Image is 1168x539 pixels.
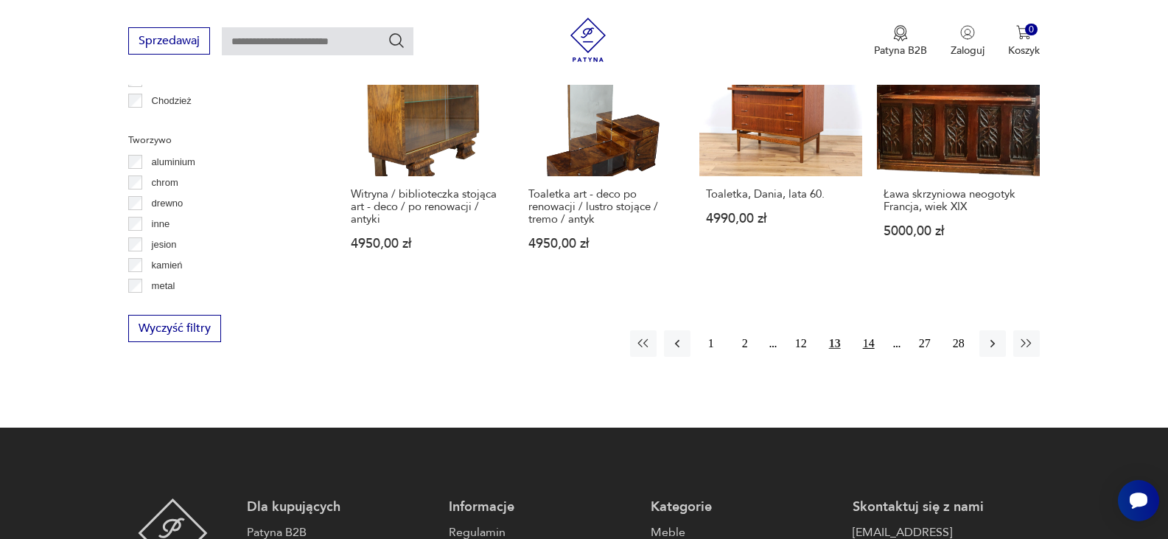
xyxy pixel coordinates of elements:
[1025,24,1038,36] div: 0
[651,498,838,516] p: Kategorie
[1008,25,1040,58] button: 0Koszyk
[706,212,856,225] p: 4990,00 zł
[351,188,500,226] h3: Witryna / biblioteczka stojąca art - deco / po renowacji / antyki
[699,13,862,279] a: Toaletka, Dania, lata 60.Toaletka, Dania, lata 60.4990,00 zł
[152,257,183,274] p: kamień
[152,237,177,253] p: jesion
[912,330,938,357] button: 27
[822,330,848,357] button: 13
[152,278,175,294] p: metal
[706,188,856,201] h3: Toaletka, Dania, lata 60.
[152,216,170,232] p: inne
[884,225,1033,237] p: 5000,00 zł
[1008,44,1040,58] p: Koszyk
[856,330,882,357] button: 14
[1118,480,1159,521] iframe: Smartsupp widget button
[152,195,183,212] p: drewno
[874,25,927,58] button: Patyna B2B
[522,13,685,279] a: Toaletka art - deco po renowacji / lustro stojące / tremo / antykToaletka art - deco po renowacji...
[388,32,405,49] button: Szukaj
[449,498,636,516] p: Informacje
[893,25,908,41] img: Ikona medalu
[853,498,1040,516] p: Skontaktuj się z nami
[247,498,434,516] p: Dla kupujących
[128,132,309,148] p: Tworzywo
[960,25,975,40] img: Ikonka użytkownika
[884,188,1033,213] h3: Ława skrzyniowa neogotyk Francja, wiek XIX
[951,25,985,58] button: Zaloguj
[128,315,221,342] button: Wyczyść filtry
[152,175,178,191] p: chrom
[566,18,610,62] img: Patyna - sklep z meblami i dekoracjami vintage
[128,37,210,47] a: Sprzedawaj
[128,27,210,55] button: Sprzedawaj
[788,330,814,357] button: 12
[344,13,507,279] a: Witryna / biblioteczka stojąca art - deco / po renowacji / antykiWitryna / biblioteczka stojąca a...
[351,237,500,250] p: 4950,00 zł
[945,330,972,357] button: 28
[698,330,724,357] button: 1
[528,188,678,226] h3: Toaletka art - deco po renowacji / lustro stojące / tremo / antyk
[528,237,678,250] p: 4950,00 zł
[874,25,927,58] a: Ikona medaluPatyna B2B
[951,44,985,58] p: Zaloguj
[877,13,1040,279] a: Ława skrzyniowa neogotyk Francja, wiek XIXŁawa skrzyniowa neogotyk Francja, wiek XIX5000,00 zł
[1016,25,1031,40] img: Ikona koszyka
[152,299,196,315] p: palisander
[152,154,195,170] p: aluminium
[152,93,192,109] p: Chodzież
[152,114,189,130] p: Ćmielów
[732,330,758,357] button: 2
[874,44,927,58] p: Patyna B2B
